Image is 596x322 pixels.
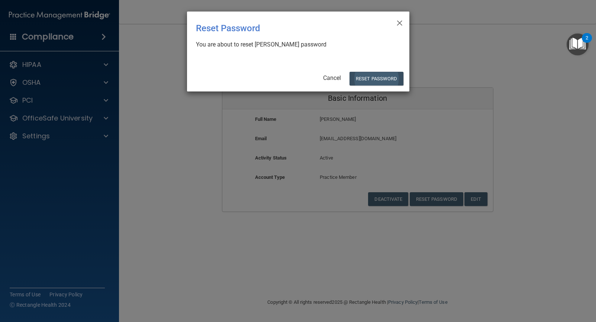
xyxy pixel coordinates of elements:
[323,74,341,81] a: Cancel
[586,38,588,48] div: 2
[396,15,403,29] span: ×
[349,72,403,86] button: Reset Password
[567,33,589,55] button: Open Resource Center, 2 new notifications
[196,17,370,39] div: Reset Password
[196,41,394,49] div: You are about to reset [PERSON_NAME] password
